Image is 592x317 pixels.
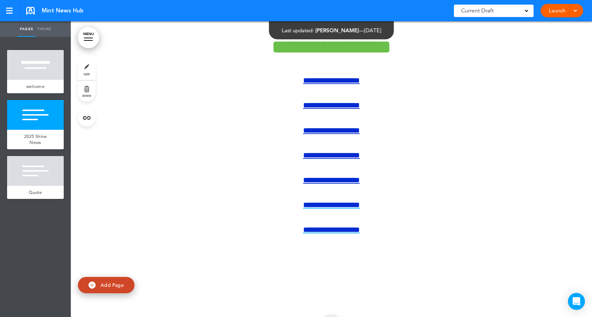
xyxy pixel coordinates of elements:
[461,6,494,16] span: Current Draft
[364,27,381,34] span: [DATE]
[78,27,99,48] a: MENU
[84,72,90,76] span: style
[78,277,135,294] a: Add Page
[7,186,64,199] a: Quote
[7,80,64,93] a: welcome
[78,80,96,102] a: delete
[26,83,45,89] span: welcome
[282,28,381,33] div: —
[546,4,568,17] a: Launch
[78,59,96,80] a: style
[315,27,359,34] span: [PERSON_NAME]
[89,282,96,289] img: add.svg
[7,130,64,149] a: 2025 Shine News
[24,133,47,146] span: 2025 Shine News
[35,21,53,37] a: Theme
[29,189,42,195] span: Quote
[42,7,84,15] span: Mint News Hub
[282,27,314,34] span: Last updated:
[18,21,35,37] a: Pages
[568,293,585,310] div: Open Intercom Messenger
[101,282,124,288] span: Add Page
[82,93,91,98] span: delete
